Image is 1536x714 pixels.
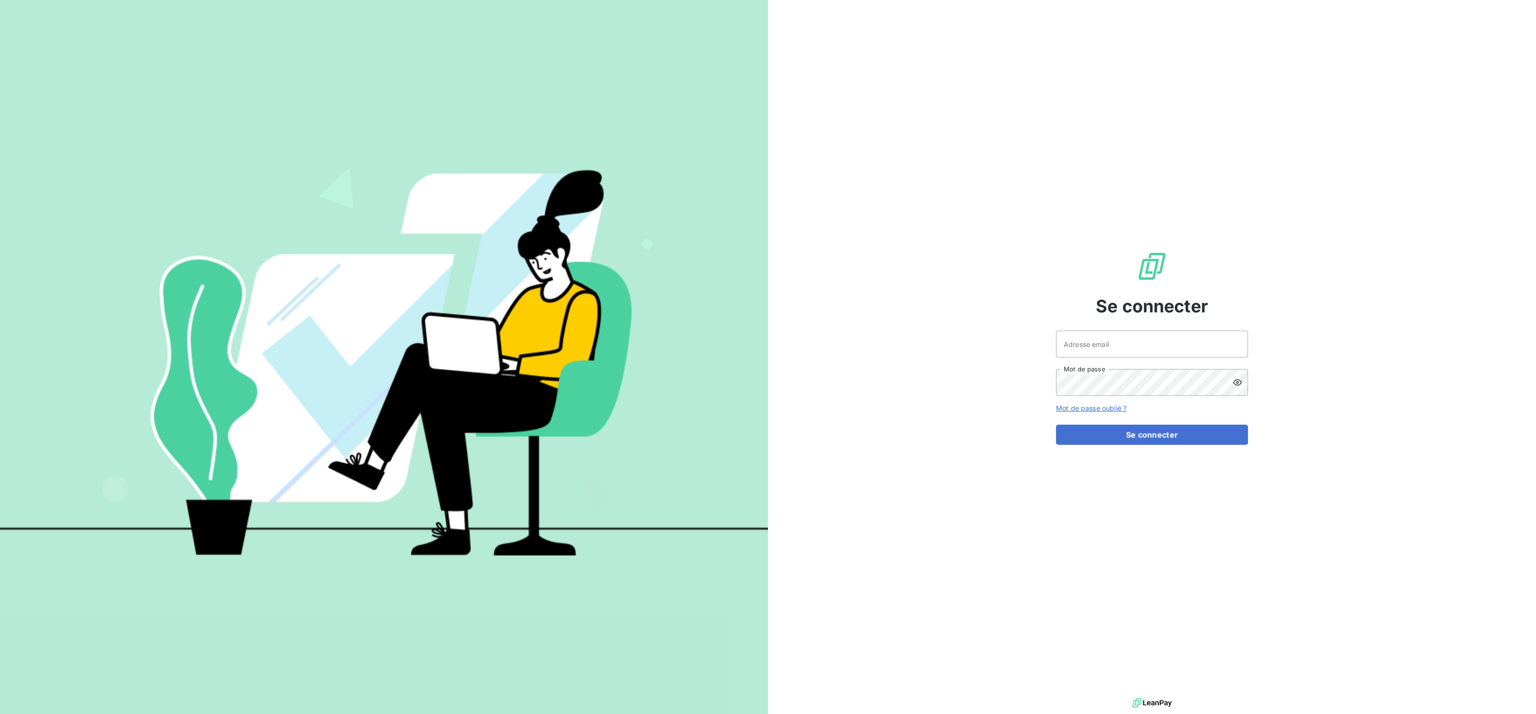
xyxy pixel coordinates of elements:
span: Se connecter [1096,293,1208,319]
img: Logo LeanPay [1137,251,1167,282]
input: placeholder [1056,331,1248,357]
button: Se connecter [1056,425,1248,445]
img: logo [1132,696,1172,710]
a: Mot de passe oublié ? [1056,404,1127,412]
